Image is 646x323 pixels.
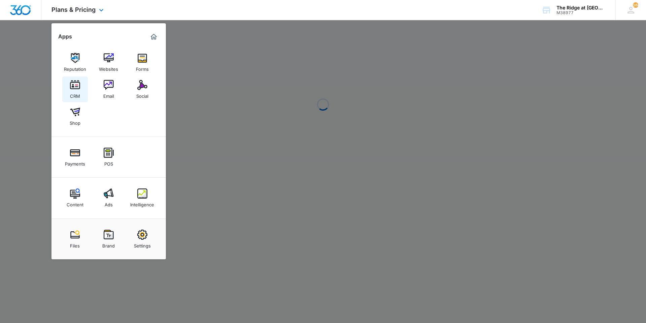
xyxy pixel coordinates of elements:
a: Payments [62,144,88,170]
div: account name [557,5,606,10]
a: CRM [62,77,88,102]
div: Files [70,240,80,248]
div: Payments [65,158,85,167]
div: Settings [134,240,151,248]
a: Shop [62,104,88,129]
a: Files [62,226,88,252]
div: Social [136,90,148,99]
span: 168 [633,2,638,8]
a: Brand [96,226,121,252]
a: Ads [96,185,121,211]
span: Plans & Pricing [51,6,96,13]
a: Forms [130,50,155,75]
a: POS [96,144,121,170]
div: Email [103,90,114,99]
div: Ads [105,199,113,207]
div: Shop [70,117,80,126]
a: Content [62,185,88,211]
div: Brand [102,240,115,248]
a: Intelligence [130,185,155,211]
a: Email [96,77,121,102]
div: Intelligence [130,199,154,207]
a: Settings [130,226,155,252]
div: Reputation [64,63,86,72]
div: CRM [70,90,80,99]
a: Marketing 360® Dashboard [148,31,159,42]
a: Reputation [62,50,88,75]
div: notifications count [633,2,638,8]
div: Forms [136,63,149,72]
a: Social [130,77,155,102]
a: Websites [96,50,121,75]
div: Websites [99,63,118,72]
div: account id [557,10,606,15]
div: Content [67,199,83,207]
div: POS [104,158,113,167]
h2: Apps [58,33,72,40]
